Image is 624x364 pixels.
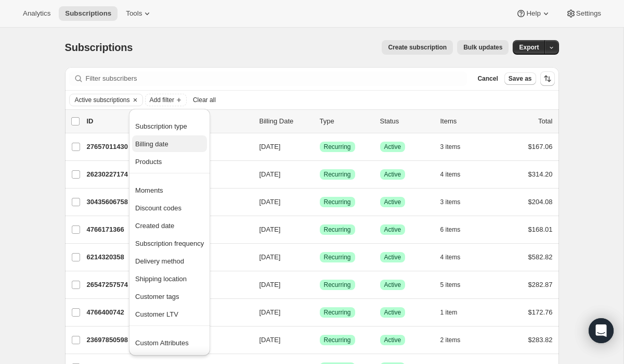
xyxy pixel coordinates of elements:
div: 26547257574[PERSON_NAME][DATE]SuccessRecurringSuccessActive5 items$282.87 [87,278,553,292]
button: 4 items [440,167,472,182]
p: Billing Date [259,116,311,127]
span: [DATE] [259,225,281,233]
span: Bulk updates [463,43,502,52]
button: Create subscription [382,40,453,55]
button: Cancel [473,72,502,85]
span: Shipping location [135,275,187,283]
span: 2 items [440,336,461,344]
button: 5 items [440,278,472,292]
span: $168.01 [528,225,553,233]
div: Open Intercom Messenger [589,318,614,343]
span: Recurring [324,281,351,289]
span: Recurring [324,308,351,317]
div: 26230227174[PERSON_NAME][DATE]SuccessRecurringSuccessActive4 items$314.20 [87,167,553,182]
button: 4 items [440,250,472,265]
span: Active subscriptions [75,96,130,104]
span: [DATE] [259,281,281,288]
span: Recurring [324,143,351,151]
span: [DATE] [259,308,281,316]
span: [DATE] [259,143,281,150]
span: Active [384,225,401,234]
button: Save as [504,72,536,85]
span: 4 items [440,253,461,261]
span: Recurring [324,253,351,261]
span: Subscription type [135,122,187,130]
span: 3 items [440,198,461,206]
span: Help [526,9,540,18]
span: Recurring [324,336,351,344]
span: Active [384,253,401,261]
button: Bulk updates [457,40,509,55]
p: Total [538,116,552,127]
span: Recurring [324,198,351,206]
span: Cancel [477,74,498,83]
p: 4766171366 [87,224,139,235]
span: Create subscription [388,43,447,52]
p: Status [380,116,432,127]
button: Clear [130,94,140,106]
span: Custom Attributes [135,339,189,347]
p: 6214320358 [87,252,139,262]
span: 4 items [440,170,461,179]
span: [DATE] [259,336,281,344]
button: 3 items [440,195,472,209]
button: Settings [560,6,607,21]
div: 4766171366[PERSON_NAME][DATE]SuccessRecurringSuccessActive6 items$168.01 [87,222,553,237]
span: Add filter [150,96,174,104]
div: 30435606758[PERSON_NAME][DATE]SuccessRecurringSuccessActive3 items$204.08 [87,195,553,209]
span: Subscriptions [65,42,133,53]
span: Recurring [324,170,351,179]
p: 27657011430 [87,142,139,152]
button: Tools [120,6,159,21]
button: Sort the results [540,71,555,86]
span: Customer tags [135,293,179,300]
button: 3 items [440,140,472,154]
span: $582.82 [528,253,553,261]
span: Moments [135,186,163,194]
span: Discount codes [135,204,181,212]
div: Type [320,116,372,127]
button: Clear all [189,94,220,106]
span: Active [384,336,401,344]
span: Customer LTV [135,310,178,318]
span: [DATE] [259,198,281,206]
p: ID [87,116,139,127]
span: Products [135,158,162,166]
span: Settings [576,9,601,18]
span: Active [384,143,401,151]
span: $314.20 [528,170,553,178]
button: Active subscriptions [70,94,130,106]
div: IDCustomerBilling DateTypeStatusItemsTotal [87,116,553,127]
span: Recurring [324,225,351,234]
span: Tools [126,9,142,18]
span: [DATE] [259,170,281,178]
span: Export [519,43,539,52]
span: Delivery method [135,257,184,265]
button: Export [513,40,545,55]
div: Items [440,116,492,127]
span: Active [384,170,401,179]
span: Analytics [23,9,50,18]
span: Save as [509,74,532,83]
p: 23697850598 [87,335,139,345]
span: $283.82 [528,336,553,344]
button: Add filter [145,94,187,106]
button: 2 items [440,333,472,347]
p: 26230227174 [87,169,139,180]
p: 4766400742 [87,307,139,318]
p: 26547257574 [87,280,139,290]
button: 1 item [440,305,469,320]
div: 27657011430[PERSON_NAME][DATE]SuccessRecurringSuccessActive3 items$167.06 [87,140,553,154]
button: Help [510,6,557,21]
span: Active [384,308,401,317]
div: 4766400742[PERSON_NAME][DATE]SuccessRecurringSuccessActive1 item$172.76 [87,305,553,320]
span: $282.87 [528,281,553,288]
span: $172.76 [528,308,553,316]
span: Created date [135,222,174,230]
button: 6 items [440,222,472,237]
span: Billing date [135,140,168,148]
span: Active [384,281,401,289]
input: Filter subscribers [86,71,467,86]
button: Analytics [17,6,57,21]
span: [DATE] [259,253,281,261]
